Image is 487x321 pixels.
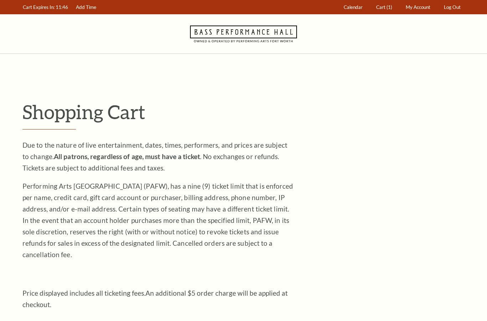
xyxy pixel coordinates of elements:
a: Calendar [340,0,366,14]
p: Price displayed includes all ticketing fees. [22,287,293,310]
p: Performing Arts [GEOGRAPHIC_DATA] (PAFW), has a nine (9) ticket limit that is enforced per name, ... [22,180,293,260]
span: Calendar [344,4,363,10]
span: Cart [376,4,385,10]
span: My Account [406,4,430,10]
strong: All patrons, regardless of age, must have a ticket [54,152,200,160]
a: Add Time [73,0,100,14]
a: Cart (1) [373,0,396,14]
span: 11:46 [56,4,68,10]
span: (1) [386,4,392,10]
a: My Account [403,0,434,14]
p: Shopping Cart [22,100,465,123]
span: Due to the nature of live entertainment, dates, times, performers, and prices are subject to chan... [22,141,287,172]
span: An additional $5 order charge will be applied at checkout. [22,289,288,309]
a: Log Out [441,0,464,14]
span: Cart Expires In: [23,4,55,10]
